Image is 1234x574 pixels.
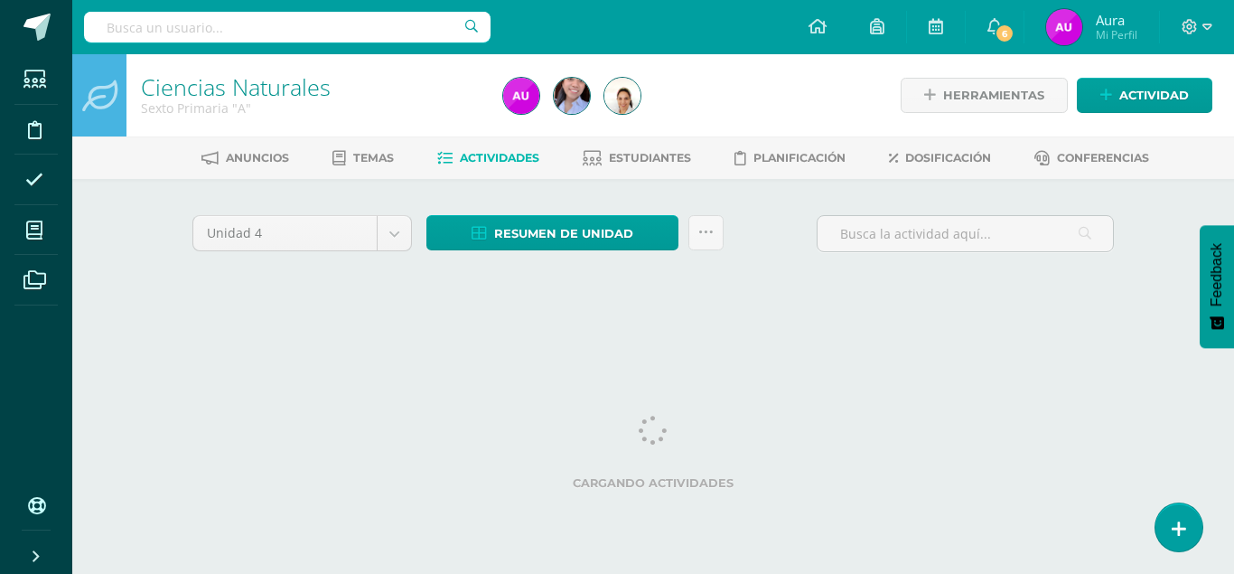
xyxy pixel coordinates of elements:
a: Actividades [437,144,539,173]
img: cfd16455df1bd7e8a240b689e86da594.png [1046,9,1082,45]
a: Ciencias Naturales [141,71,331,102]
a: Herramientas [901,78,1068,113]
span: Temas [353,151,394,165]
a: Anuncios [201,144,289,173]
img: cfd16455df1bd7e8a240b689e86da594.png [503,78,539,114]
a: Resumen de unidad [426,215,678,250]
a: Unidad 4 [193,216,411,250]
a: Conferencias [1034,144,1149,173]
span: Anuncios [226,151,289,165]
div: Sexto Primaria 'A' [141,99,481,117]
span: Actividades [460,151,539,165]
input: Busca la actividad aquí... [818,216,1113,251]
span: Resumen de unidad [494,217,633,250]
a: Temas [332,144,394,173]
span: Mi Perfil [1096,27,1137,42]
img: 5eb53e217b686ee6b2ea6dc31a66d172.png [604,78,640,114]
button: Feedback - Mostrar encuesta [1200,225,1234,348]
span: Estudiantes [609,151,691,165]
span: Dosificación [905,151,991,165]
span: Conferencias [1057,151,1149,165]
h1: Ciencias Naturales [141,74,481,99]
a: Dosificación [889,144,991,173]
span: Actividad [1119,79,1189,112]
a: Actividad [1077,78,1212,113]
span: Planificación [753,151,846,165]
a: Planificación [734,144,846,173]
span: Aura [1096,11,1137,29]
input: Busca un usuario... [84,12,491,42]
span: 6 [995,24,1014,43]
span: Unidad 4 [207,216,363,250]
img: 3e7f8260d6e5be980477c672129d8ea4.png [554,78,590,114]
span: Feedback [1209,243,1225,306]
label: Cargando actividades [192,476,1114,490]
span: Herramientas [943,79,1044,112]
a: Estudiantes [583,144,691,173]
